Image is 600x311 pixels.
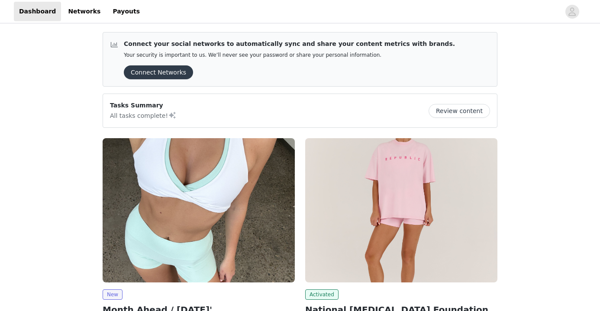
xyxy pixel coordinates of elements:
a: Dashboard [14,2,61,21]
p: Connect your social networks to automatically sync and share your content metrics with brands. [124,39,455,49]
span: Activated [305,289,339,300]
a: Networks [63,2,106,21]
div: avatar [568,5,576,19]
img: Muscle Republic [103,138,295,282]
span: New [103,289,123,300]
a: Payouts [107,2,145,21]
p: All tasks complete! [110,110,177,120]
button: Connect Networks [124,65,193,79]
img: Muscle Republic [305,138,497,282]
button: Review content [429,104,490,118]
p: Your security is important to us. We’ll never see your password or share your personal information. [124,52,455,58]
p: Tasks Summary [110,101,177,110]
